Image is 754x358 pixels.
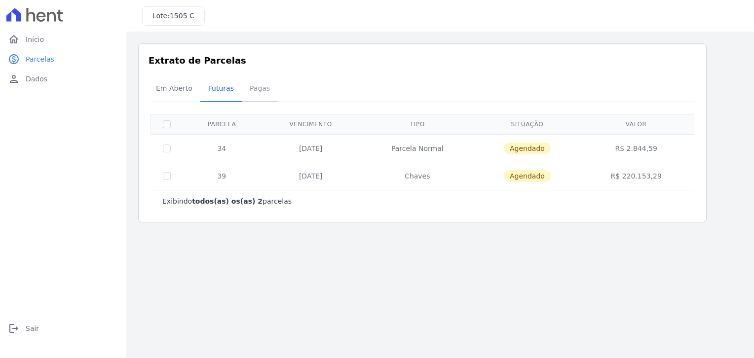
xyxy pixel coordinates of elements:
td: 34 [183,134,261,162]
td: R$ 220.153,29 [580,162,692,190]
a: paidParcelas [4,49,122,69]
td: R$ 2.844,59 [580,134,692,162]
a: Em Aberto [148,76,200,102]
span: Futuras [202,78,240,98]
td: [DATE] [261,162,361,190]
p: Exibindo parcelas [162,196,292,206]
th: Valor [580,114,692,134]
span: Agendado [504,170,551,182]
span: Sair [26,323,39,333]
th: Situação [474,114,580,134]
a: Futuras [200,76,242,102]
span: Agendado [504,143,551,154]
th: Parcela [183,114,261,134]
h3: Lote: [152,11,194,21]
th: Vencimento [261,114,361,134]
span: Parcelas [26,54,54,64]
h3: Extrato de Parcelas [149,54,696,67]
td: Chaves [360,162,474,190]
span: Dados [26,74,47,84]
span: Pagas [244,78,276,98]
i: logout [8,322,20,334]
td: [DATE] [261,134,361,162]
i: person [8,73,20,85]
a: logoutSair [4,319,122,338]
a: personDados [4,69,122,89]
a: Pagas [242,76,278,102]
td: Parcela Normal [360,134,474,162]
span: Início [26,35,44,44]
th: Tipo [360,114,474,134]
a: homeInício [4,30,122,49]
span: Em Aberto [150,78,198,98]
i: paid [8,53,20,65]
i: home [8,34,20,45]
span: 1505 C [170,12,194,20]
td: 39 [183,162,261,190]
b: todos(as) os(as) 2 [192,197,263,205]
